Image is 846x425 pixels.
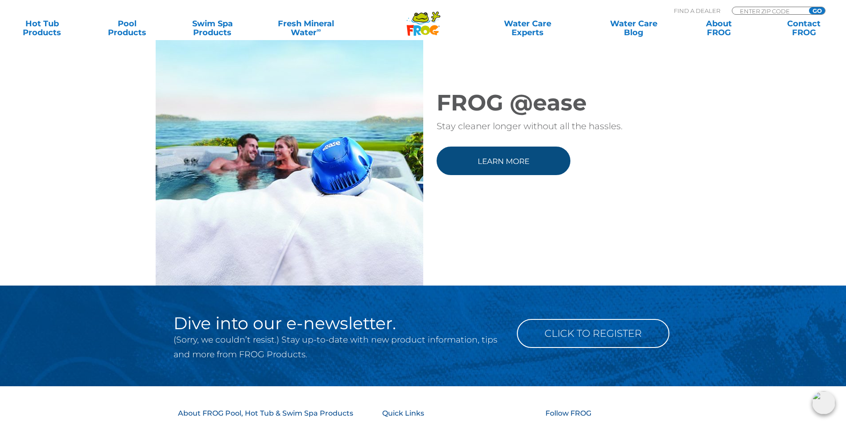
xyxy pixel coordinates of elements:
p: Stay cleaner longer without all the hassles. [437,119,677,133]
p: (Sorry, we couldn’t resist.) Stay up-to-date with new product information, tips and more from FRO... [173,332,503,362]
a: Water CareBlog [600,19,667,37]
a: Learn more [437,147,570,175]
p: Find A Dealer [674,7,720,15]
a: Click to Register [517,319,669,348]
strong: FROG @ease [437,89,587,116]
a: PoolProducts [94,19,161,37]
a: Swim SpaProducts [179,19,246,37]
h2: Dive into our e-newsletter. [173,315,503,332]
a: Hot TubProducts [9,19,75,37]
a: AboutFROG [685,19,752,37]
img: @ease_couple 3_combo1A_flattened LR [156,12,423,286]
sup: ∞ [317,26,321,33]
img: openIcon [812,391,835,414]
input: GO [809,7,825,14]
a: Water CareExperts [474,19,582,37]
a: Fresh MineralWater∞ [264,19,347,37]
input: Zip Code Form [739,7,799,15]
a: ContactFROG [771,19,837,37]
